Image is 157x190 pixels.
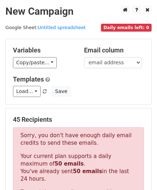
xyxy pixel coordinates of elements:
p: Sorry, you don't have enough daily email credits to send these emails. [20,132,137,147]
strong: 50 emails [55,161,84,167]
h5: 45 Recipients [13,116,144,124]
a: Daily emails left: 0 [101,25,152,30]
strong: 50 emails [73,168,102,175]
span: Daily emails left: 0 [101,24,152,32]
h2: New Campaign [5,5,152,18]
h5: Email column [84,46,144,54]
button: Save [52,86,70,97]
h5: Variables [13,46,73,54]
a: Copy/paste... [13,57,57,68]
p: Your current plan supports a daily maximum of . You've already sent in the last 24 hours. [20,153,137,183]
a: Templates [13,75,44,83]
iframe: Chat Widget [121,156,157,190]
small: Google Sheet: [5,25,86,30]
a: Untitled spreadsheet [38,25,86,30]
a: Load... [13,86,41,97]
